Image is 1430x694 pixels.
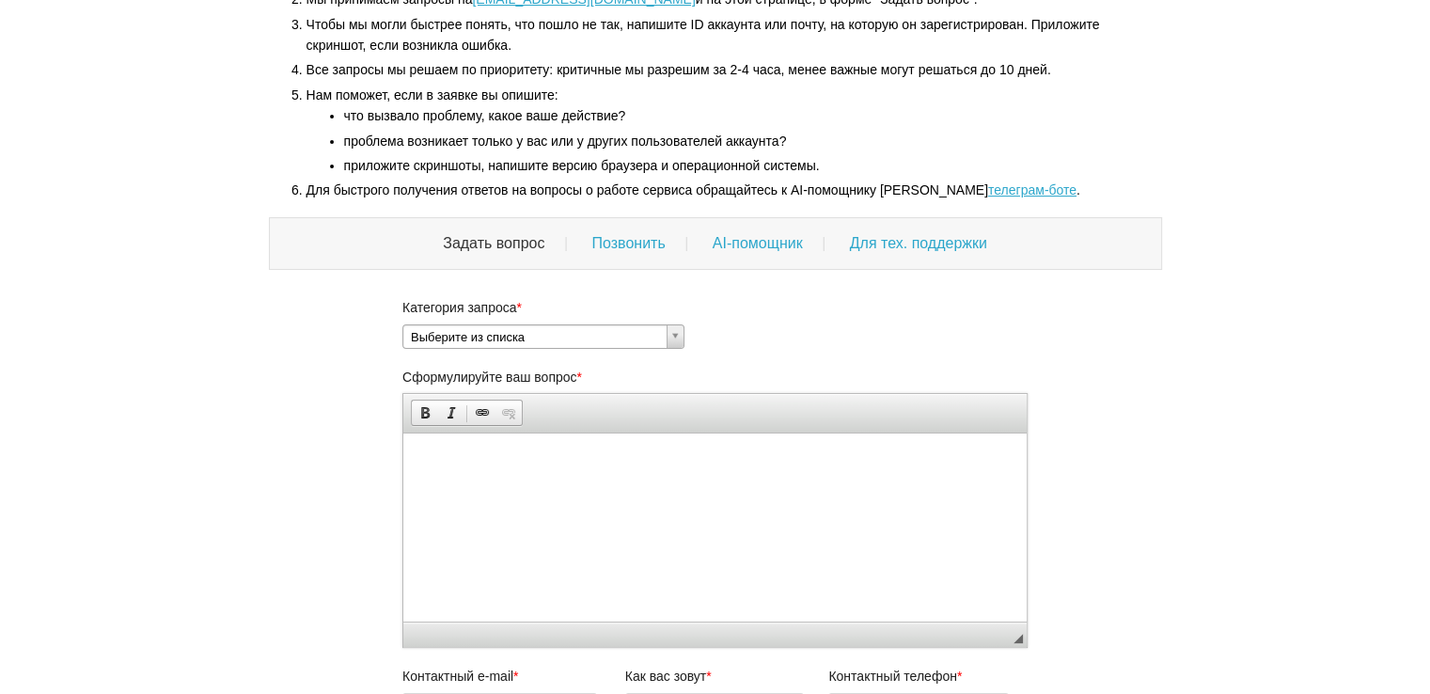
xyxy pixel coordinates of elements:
li: приложите скриншоты, напишите версию браузера и операционной системы. [344,155,1162,176]
a: AI-помощник [713,235,803,251]
a: Полужирный [412,401,438,425]
label: Как вас зовут [625,667,806,690]
a: телеграм-боте [988,182,1076,197]
li: Чтобы мы могли быстрее понять, что пошло не так, напишите ID аккаунта или почту, на которую он за... [306,14,1162,56]
a: Вставить/Редактировать ссылку [469,401,495,425]
a: Выберите из списка [402,324,684,349]
a: Курсив [438,401,464,425]
span: Перетащите для изменения размера [1014,634,1023,643]
label: Категория запроса [402,298,1028,322]
li: Для быстрого получения ответов на вопросы о работе сервиса обращайтесь к AI-помощнику [PERSON_NAM... [306,180,1162,200]
span: Выберите из списка [411,325,659,350]
li: Все запросы мы решаем по приоритету: критичные мы разрешим за 2-4 часа, менее важные могут решать... [306,59,1162,80]
label: Контактный e-mail [402,667,597,690]
a: Позвонить [591,235,665,251]
a: Убрать ссылку [495,401,522,425]
a: Для тех. поддержки [850,235,987,251]
li: что вызвало проблему, какое ваше действие? [344,105,1162,126]
li: Нам поможет, если в заявке вы опишите: [306,85,1162,177]
li: проблема возникает только у вас или у других пользователей аккаунта? [344,131,1162,151]
iframe: Визуальный текстовый редактор, help-question_body [403,434,1027,622]
label: Контактный телефон [828,667,1009,690]
label: Сформулируйте ваш вопрос [402,368,1028,391]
